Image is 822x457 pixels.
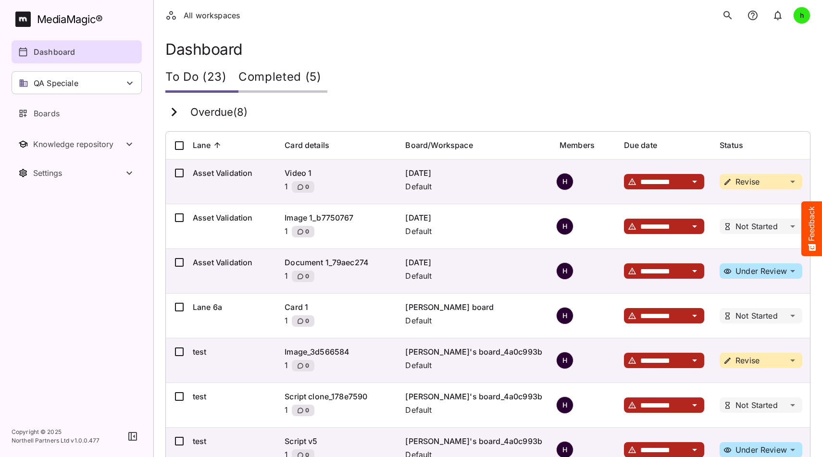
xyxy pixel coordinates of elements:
p: Default [405,359,544,371]
p: Copyright © 2025 [12,428,100,436]
p: Image 1_b7750767 [285,212,390,223]
button: Toggle Settings [12,161,142,185]
p: Not Started [735,401,778,409]
p: Asset Validation [193,167,269,179]
p: Northell Partners Ltd v 1.0.0.477 [12,436,100,445]
p: Document 1_79aec274 [285,257,390,268]
div: H [556,307,573,324]
p: Lane 6a [193,301,269,313]
p: Members [560,139,595,151]
p: [PERSON_NAME]'s board_4a0c993b [405,391,544,402]
div: H [556,396,573,414]
button: notifications [768,6,787,25]
p: Due date [624,139,657,151]
h1: Dashboard [165,40,810,58]
div: H [556,262,573,280]
p: Board/Workspace [405,139,473,151]
p: Default [405,404,544,416]
span: 0 [304,227,309,236]
p: 1 [285,181,288,196]
p: [DATE] [405,257,544,268]
p: Revise [735,178,760,185]
p: test [193,346,269,358]
p: Card 1 [285,301,390,313]
span: 0 [304,272,309,281]
p: Dashboard [34,46,75,58]
p: Under Review [735,446,787,454]
p: [PERSON_NAME] board [405,301,544,313]
nav: Settings [12,161,142,185]
a: Dashboard [12,40,142,63]
p: 1 [285,359,288,375]
div: H [556,173,573,190]
span: 0 [304,406,309,415]
p: Under Review [735,267,787,275]
p: Video 1 [285,167,390,179]
a: MediaMagic® [15,12,142,27]
a: Boards [12,102,142,125]
p: Revise [735,357,760,364]
button: Toggle Knowledge repository [12,133,142,156]
p: 1 [285,225,288,241]
h3: Overdue ( 8 ) [190,106,248,119]
p: test [193,435,269,447]
p: [PERSON_NAME]'s board_4a0c993b [405,346,544,358]
p: 1 [285,404,288,420]
div: To Do (23) [165,64,238,93]
p: Image_3d566584 [285,346,390,358]
div: H [556,218,573,235]
button: notifications [743,6,762,25]
div: Completed (5) [238,64,327,93]
p: Default [405,225,544,237]
div: h [793,7,810,24]
p: [DATE] [405,167,544,179]
p: 1 [285,270,288,285]
p: Default [405,181,544,192]
div: Settings [33,168,124,178]
div: MediaMagic ® [37,12,103,27]
p: Card details [285,139,329,151]
div: H [556,352,573,369]
p: Not Started [735,222,778,230]
p: Default [405,270,544,282]
p: Asset Validation [193,257,269,268]
p: [PERSON_NAME]'s board_4a0c993b [405,435,544,447]
span: 0 [304,182,309,192]
p: 1 [285,315,288,330]
p: Not Started [735,312,778,320]
p: Status [720,139,743,151]
div: Knowledge repository [33,139,124,149]
p: QA Speciale [34,77,78,89]
p: Default [405,315,544,326]
button: Feedback [801,201,822,256]
p: Asset Validation [193,212,269,223]
p: [DATE] [405,212,544,223]
nav: Knowledge repository [12,133,142,156]
p: test [193,391,269,402]
p: Lane [193,139,211,151]
span: 0 [304,316,309,326]
button: search [718,6,737,25]
span: 0 [304,361,309,371]
p: Boards [34,108,60,119]
p: Script v5 [285,435,390,447]
p: Script clone_178e7590 [285,391,390,402]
